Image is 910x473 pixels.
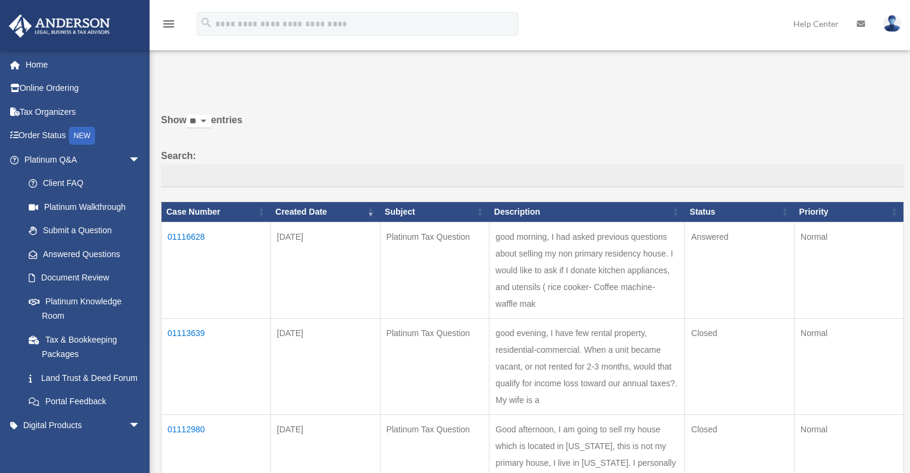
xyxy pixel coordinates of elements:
[380,318,489,414] td: Platinum Tax Question
[17,266,153,290] a: Document Review
[8,53,159,77] a: Home
[162,318,271,414] td: 01113639
[270,222,380,318] td: [DATE]
[17,328,153,366] a: Tax & Bookkeeping Packages
[489,318,685,414] td: good evening, I have few rental property, residential-commercial. When a unit became vacant, or n...
[795,202,904,222] th: Priority: activate to sort column ascending
[17,390,153,414] a: Portal Feedback
[883,15,901,32] img: User Pic
[685,318,795,414] td: Closed
[380,202,489,222] th: Subject: activate to sort column ascending
[162,21,176,31] a: menu
[270,318,380,414] td: [DATE]
[685,222,795,318] td: Answered
[380,222,489,318] td: Platinum Tax Question
[270,202,380,222] th: Created Date: activate to sort column ascending
[200,16,213,29] i: search
[161,112,904,141] label: Show entries
[17,219,153,243] a: Submit a Question
[161,148,904,187] label: Search:
[8,413,159,437] a: Digital Productsarrow_drop_down
[17,366,153,390] a: Land Trust & Deed Forum
[69,127,95,145] div: NEW
[187,115,211,129] select: Showentries
[8,148,153,172] a: Platinum Q&Aarrow_drop_down
[489,202,685,222] th: Description: activate to sort column ascending
[17,289,153,328] a: Platinum Knowledge Room
[795,222,904,318] td: Normal
[17,172,153,196] a: Client FAQ
[5,14,114,38] img: Anderson Advisors Platinum Portal
[129,413,153,438] span: arrow_drop_down
[685,202,795,222] th: Status: activate to sort column ascending
[8,100,159,124] a: Tax Organizers
[8,124,159,148] a: Order StatusNEW
[162,17,176,31] i: menu
[162,222,271,318] td: 01116628
[795,318,904,414] td: Normal
[129,148,153,172] span: arrow_drop_down
[17,242,147,266] a: Answered Questions
[162,202,271,222] th: Case Number: activate to sort column ascending
[8,77,159,100] a: Online Ordering
[489,222,685,318] td: good morning, I had asked previous questions about selling my non primary residency house. I woul...
[17,195,153,219] a: Platinum Walkthrough
[161,164,904,187] input: Search:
